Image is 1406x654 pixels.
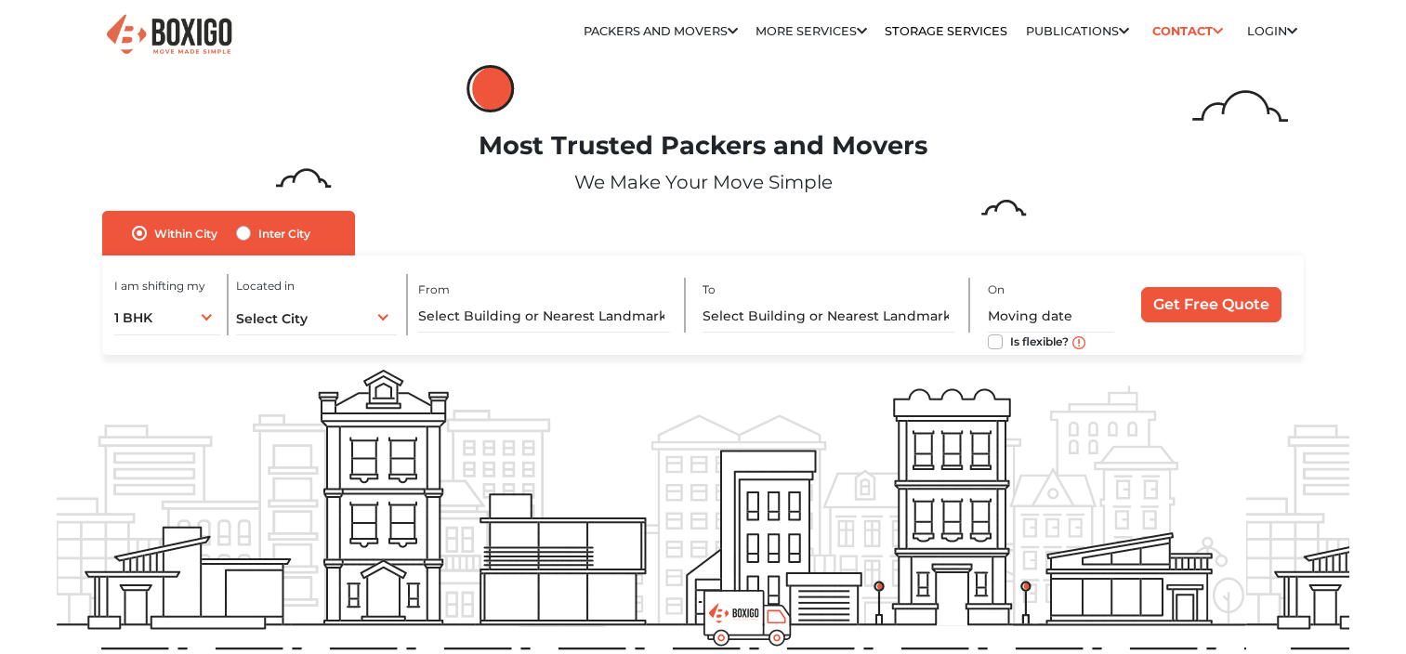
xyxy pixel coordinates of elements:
img: move_date_info [1072,336,1085,349]
span: 1 BHK [114,309,152,326]
p: We Make Your Move Simple [57,168,1350,196]
input: Select Building or Nearest Landmark [418,300,669,333]
a: Storage Services [885,24,1007,38]
a: Packers and Movers [584,24,738,38]
span: Select City [236,310,308,327]
label: Inter City [258,222,310,244]
img: Boxigo [104,12,234,58]
input: Select Building or Nearest Landmark [703,300,953,333]
label: To [703,281,716,298]
label: I am shifting my [114,278,205,294]
label: On [988,281,1005,298]
a: More services [756,24,867,38]
label: Within City [154,222,217,244]
input: Get Free Quote [1141,287,1281,322]
h1: Most Trusted Packers and Movers [57,131,1350,162]
label: From [418,281,450,298]
a: Publications [1026,24,1129,38]
img: boxigo_prackers_and_movers_truck [703,590,792,647]
a: Login [1247,24,1297,38]
label: Is flexible? [1010,331,1069,350]
label: Located in [236,278,295,294]
a: Contact [1147,17,1229,46]
input: Moving date [988,300,1114,333]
